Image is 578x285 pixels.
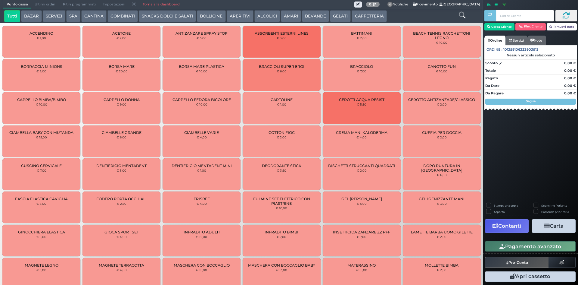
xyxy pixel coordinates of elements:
small: € 10,00 [196,69,207,73]
button: SERVIZI [43,10,65,22]
span: BORSA MARE PLASTICA [179,64,224,69]
small: € 3,00 [277,36,287,40]
b: 0 [369,2,371,6]
button: BEVANDE [302,10,329,22]
small: € 7,00 [277,235,286,239]
input: Codice Cliente [496,10,554,21]
span: ACCENDINO [30,31,53,36]
span: CUFFIA PER DOCCIA [422,130,461,135]
small: € 3,00 [117,169,126,172]
small: € 6,00 [117,135,126,139]
a: Note [527,36,545,45]
span: FASCIA ELASTICA CAVIGLIA [15,197,68,201]
span: GEL [PERSON_NAME] [341,197,382,201]
small: € 1,00 [37,36,46,40]
span: CANOTTO FUN [428,64,456,69]
span: CAPPELLO BIMBA/BIMBO [17,97,66,102]
strong: Pagato [485,76,498,80]
span: MASCHERA CON BOCCAGLIO BABY [248,263,315,268]
span: BORSA MARE [109,64,135,69]
span: FRISBEE [194,197,210,201]
small: € 12,00 [196,235,207,239]
small: € 2,50 [117,202,126,205]
span: INFRADITO BIMBI [265,230,298,234]
small: € 5,00 [197,36,207,40]
small: € 2,00 [117,36,126,40]
small: € 5,00 [357,202,367,205]
strong: Da Dare [485,84,499,88]
button: ALCOLICI [254,10,280,22]
small: € 2,50 [437,235,446,239]
span: MATERASSINO [347,263,376,268]
button: Pre-Conto [485,257,549,268]
button: CANTINA [81,10,107,22]
small: € 3,00 [437,202,447,205]
small: € 20,00 [116,69,128,73]
button: BOLLICINE [197,10,225,22]
span: DEODORANTE STICK [262,163,301,168]
strong: 0,00 € [564,84,576,88]
small: € 4,00 [197,202,207,205]
small: € 10,00 [276,206,287,210]
button: Tutti [4,10,20,22]
a: Ordine [484,36,505,45]
button: GELATI [330,10,351,22]
button: SPA [66,10,80,22]
span: GEL IGENIZZANTE MANI [419,197,465,201]
small: € 2,00 [357,169,367,172]
small: € 1,00 [197,169,206,172]
span: INFRADITO ADULTI [184,230,220,234]
span: Ordine : [486,47,502,52]
button: AMARI [281,10,301,22]
span: CIAMBELLA BABY CON MUTANDA [9,130,73,135]
small: € 9,00 [117,103,126,106]
div: Nessun articolo selezionato [484,53,577,57]
span: CIAMBELLE VARIE [184,130,219,135]
small: € 15,00 [356,268,367,272]
span: MAGNETE TERRACOTTA [99,263,144,268]
span: 0 [387,2,393,7]
small: € 10,00 [36,103,47,106]
span: COTTON FIOC [269,130,295,135]
small: € 6,00 [437,173,447,177]
span: CIAMBELLE GRANDE [102,130,141,135]
small: € 4,00 [117,268,127,272]
span: CEROTTO ANTIZANZARE/CLASSICO [408,97,475,102]
small: € 5,50 [357,103,366,106]
span: FODERO PORTA OCCHIALI [96,197,147,201]
strong: Sconto [485,61,498,66]
small: € 7,00 [357,69,366,73]
button: Carta [532,219,576,233]
span: BORRACCIA MINIONS [21,64,62,69]
button: Pagamento avanzato [485,241,576,252]
small: € 6,00 [277,69,287,73]
span: DISCHETTI STRUCCANTI QUADRATI [328,163,395,168]
small: € 10,00 [196,103,207,106]
span: Impostazioni [99,0,129,9]
strong: Segue [526,99,536,103]
a: Torna alla dashboard [139,0,183,9]
strong: 0,00 € [564,61,576,65]
span: BEACH TENNIS RACCHETTONI LEGNO [408,31,475,40]
span: ANTIZANZARE SPRAY STOP [176,31,228,36]
small: € 3,50 [277,169,286,172]
button: COMBINATI [107,10,138,22]
label: Scontrino Parlante [541,204,567,207]
button: CAFFETTERIA [352,10,387,22]
span: DOPO PUNTURA IN [GEOGRAPHIC_DATA] [408,163,475,173]
button: Rim. Cliente [515,23,546,30]
strong: Da Pagare [485,91,504,95]
span: CAPPELLO FEDORA BICOLORE [172,97,231,102]
span: LAMETTE BARBA UOMO GILETTE [411,230,473,234]
span: DENTIFRICIO MENTADENT MINI [172,163,232,168]
small: € 2,50 [437,268,446,272]
strong: 0,00 € [564,68,576,73]
label: Comanda prioritaria [541,210,569,214]
small: € 5,00 [36,202,46,205]
span: CAPPELLO DONNA [104,97,140,102]
span: Ritiri programmati [60,0,99,9]
span: GINOCCHIERA ELASTICA [18,230,65,234]
small: € 13,00 [276,268,287,272]
small: € 5,00 [36,69,46,73]
span: BRACCIOLI SUPER EROI [259,64,304,69]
